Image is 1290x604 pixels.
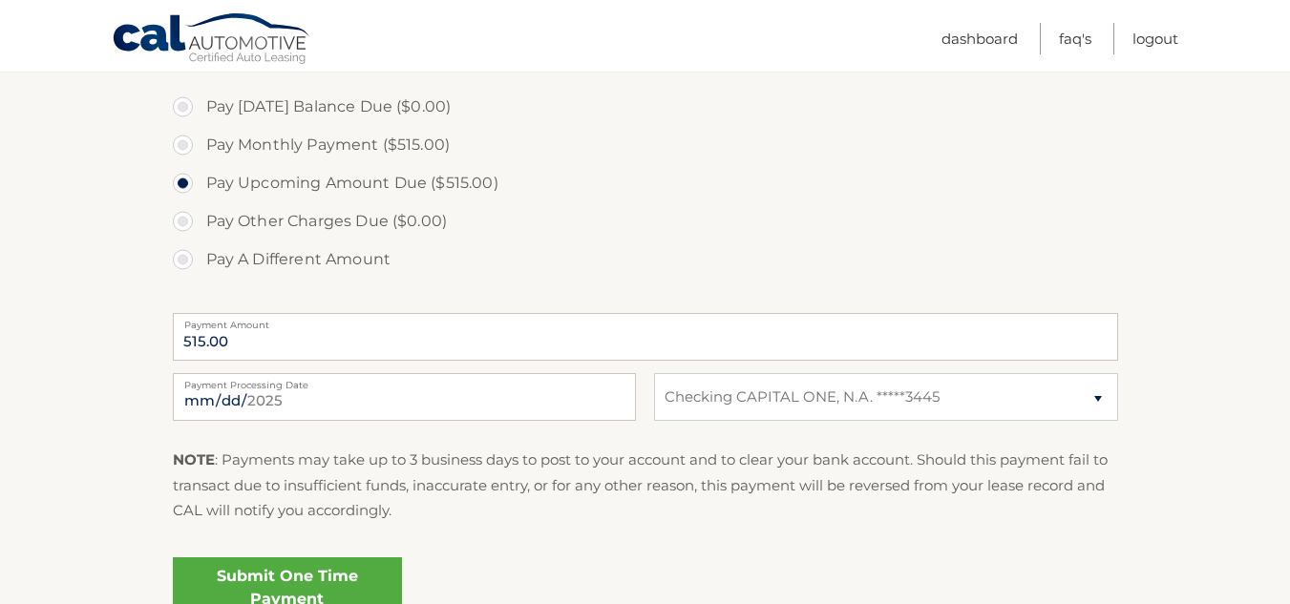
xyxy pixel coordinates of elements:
a: Dashboard [941,23,1018,54]
label: Pay Monthly Payment ($515.00) [173,126,1118,164]
label: Pay Other Charges Due ($0.00) [173,202,1118,240]
a: Cal Automotive [112,12,312,68]
label: Pay Upcoming Amount Due ($515.00) [173,164,1118,202]
a: Logout [1132,23,1178,54]
p: : Payments may take up to 3 business days to post to your account and to clear your bank account.... [173,448,1118,523]
label: Pay A Different Amount [173,240,1118,279]
label: Payment Processing Date [173,373,636,388]
label: Payment Amount [173,313,1118,328]
label: Pay [DATE] Balance Due ($0.00) [173,88,1118,126]
strong: NOTE [173,450,215,469]
input: Payment Amount [173,313,1118,361]
input: Payment Date [173,373,636,421]
a: FAQ's [1059,23,1091,54]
